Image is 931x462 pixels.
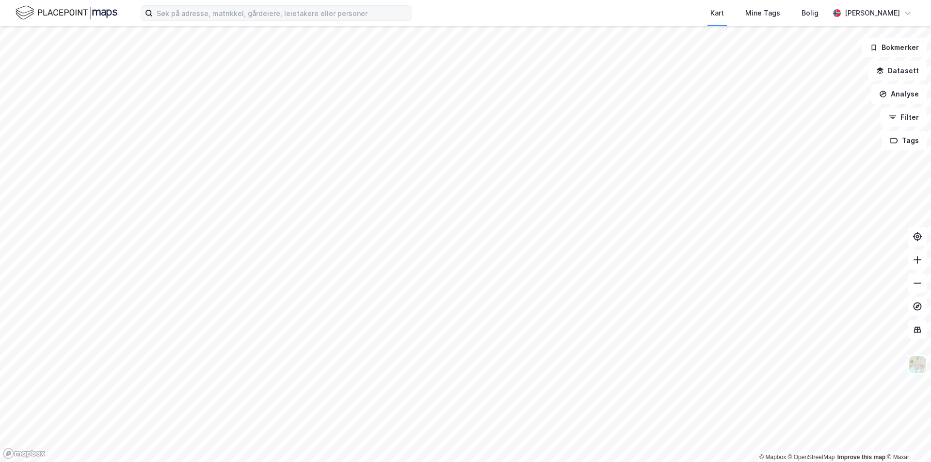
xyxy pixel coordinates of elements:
input: Søk på adresse, matrikkel, gårdeiere, leietakere eller personer [153,6,412,20]
iframe: Chat Widget [883,415,931,462]
div: Kontrollprogram for chat [883,415,931,462]
div: Bolig [802,7,819,19]
img: logo.f888ab2527a4732fd821a326f86c7f29.svg [16,4,117,21]
div: Mine Tags [745,7,780,19]
div: [PERSON_NAME] [845,7,900,19]
div: Kart [710,7,724,19]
